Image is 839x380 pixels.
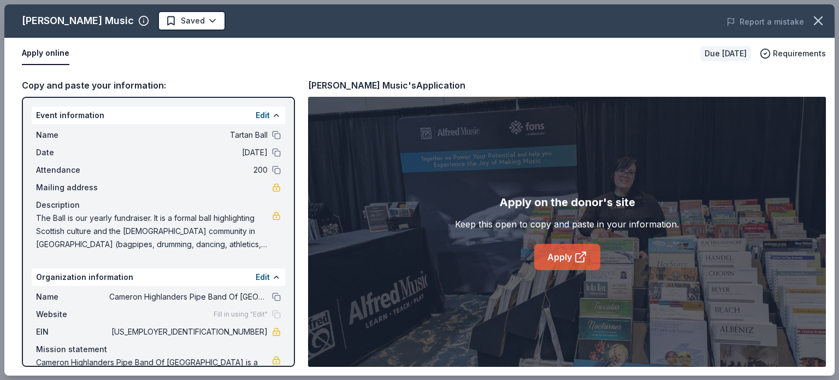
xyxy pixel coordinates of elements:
div: [PERSON_NAME] Music's Application [308,78,465,92]
span: The Ball is our yearly fundraiser. It is a formal ball highlighting Scottish culture and the [DEM... [36,212,272,251]
span: Saved [181,14,205,27]
div: Event information [32,107,285,124]
span: Website [36,308,109,321]
div: Keep this open to copy and paste in your information. [455,218,679,231]
button: Report a mistake [726,15,804,28]
span: Name [36,290,109,303]
span: Attendance [36,163,109,177]
button: Edit [256,271,270,284]
span: Fill in using "Edit" [214,310,268,319]
span: Name [36,128,109,142]
span: Requirements [773,47,826,60]
span: Date [36,146,109,159]
div: [PERSON_NAME] Music [22,12,134,30]
span: Tartan Ball [109,128,268,142]
span: [DATE] [109,146,268,159]
div: Copy and paste your information: [22,78,295,92]
button: Edit [256,109,270,122]
div: Mission statement [36,343,281,356]
div: Description [36,198,281,212]
button: Requirements [760,47,826,60]
button: Apply online [22,42,69,65]
div: Due [DATE] [700,46,751,61]
span: [US_EMPLOYER_IDENTIFICATION_NUMBER] [109,325,268,338]
span: Cameron Highlanders Pipe Band Of [GEOGRAPHIC_DATA] [109,290,268,303]
span: EIN [36,325,109,338]
a: Apply [534,244,600,270]
span: 200 [109,163,268,177]
button: Saved [158,11,226,31]
span: Mailing address [36,181,109,194]
div: Organization information [32,268,285,286]
div: Apply on the donor's site [499,194,635,211]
